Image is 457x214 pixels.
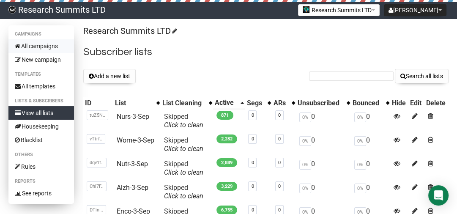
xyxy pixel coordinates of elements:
[298,99,343,107] div: Unsubscribed
[87,181,107,191] span: Chi7F..
[164,121,203,129] a: Click to clean
[87,158,107,167] span: dqv1f..
[384,4,446,16] button: [PERSON_NAME]
[390,97,409,109] th: Hide: No sort applied, sorting is disabled
[278,112,281,118] a: 0
[296,156,351,180] td: 0
[251,160,254,165] a: 0
[296,133,351,156] td: 0
[272,97,296,109] th: ARs: No sort applied, activate to apply an ascending sort
[353,99,381,107] div: Bounced
[8,187,74,200] a: See reports
[246,99,263,107] div: Segs
[117,160,148,168] a: Nutr-3-Sep
[251,184,254,189] a: 0
[408,97,424,109] th: Edit: No sort applied, sorting is disabled
[8,150,74,160] li: Others
[426,99,446,107] div: Delete
[83,26,176,36] a: Research Summits LTD
[296,97,351,109] th: Unsubscribed: No sort applied, activate to apply an ascending sort
[299,136,311,146] span: 0%
[296,180,351,204] td: 0
[164,160,203,176] span: Skipped
[164,184,203,200] span: Skipped
[354,136,366,146] span: 0%
[395,69,449,83] button: Search all lists
[278,184,281,189] a: 0
[392,99,407,107] div: Hide
[351,97,390,109] th: Bounced: No sort applied, activate to apply an ascending sort
[8,106,74,120] a: View all lists
[164,112,203,129] span: Skipped
[83,97,113,109] th: ID: No sort applied, sorting is disabled
[278,160,281,165] a: 0
[164,136,203,153] span: Skipped
[8,80,74,93] a: All templates
[299,112,311,122] span: 0%
[8,120,74,133] a: Housekeeping
[213,97,245,109] th: Active: Ascending sort applied, activate to apply a descending sort
[299,184,311,193] span: 0%
[351,180,390,204] td: 0
[354,184,366,193] span: 0%
[164,168,203,176] a: Click to clean
[85,99,112,107] div: ID
[251,112,254,118] a: 0
[8,133,74,147] a: Blacklist
[8,6,16,14] img: bccbfd5974049ef095ce3c15df0eef5a
[216,111,233,120] span: 871
[83,44,449,60] h2: Subscriber lists
[351,133,390,156] td: 0
[354,160,366,170] span: 0%
[278,207,281,213] a: 0
[245,97,272,109] th: Segs: No sort applied, activate to apply an ascending sort
[216,158,237,167] span: 2,889
[299,160,311,170] span: 0%
[351,109,390,133] td: 0
[87,134,105,144] span: vTtrf..
[8,96,74,106] li: Lists & subscribers
[161,97,213,109] th: List Cleaning: No sort applied, activate to apply an ascending sort
[8,29,74,39] li: Campaigns
[8,39,74,53] a: All campaigns
[115,99,152,107] div: List
[216,182,237,191] span: 3,229
[278,136,281,142] a: 0
[113,97,161,109] th: List: No sort applied, activate to apply an ascending sort
[8,176,74,187] li: Reports
[215,99,236,107] div: Active
[298,4,380,16] button: Research Summits LTD
[351,156,390,180] td: 0
[296,109,351,133] td: 0
[428,185,449,206] div: Open Intercom Messenger
[117,184,148,192] a: Alzh-3-Sep
[117,136,154,144] a: Wome-3-Sep
[410,99,422,107] div: Edit
[162,99,205,107] div: List Cleaning
[164,192,203,200] a: Click to clean
[164,145,203,153] a: Click to clean
[83,69,136,83] button: Add a new list
[87,110,108,120] span: tuZ5N..
[354,112,366,122] span: 0%
[251,207,254,213] a: 0
[303,6,309,13] img: 2.jpg
[8,160,74,173] a: Rules
[424,97,448,109] th: Delete: No sort applied, sorting is disabled
[8,53,74,66] a: New campaign
[8,69,74,80] li: Templates
[216,134,237,143] span: 2,282
[251,136,254,142] a: 0
[274,99,287,107] div: ARs
[117,112,149,121] a: Nurs-3-Sep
